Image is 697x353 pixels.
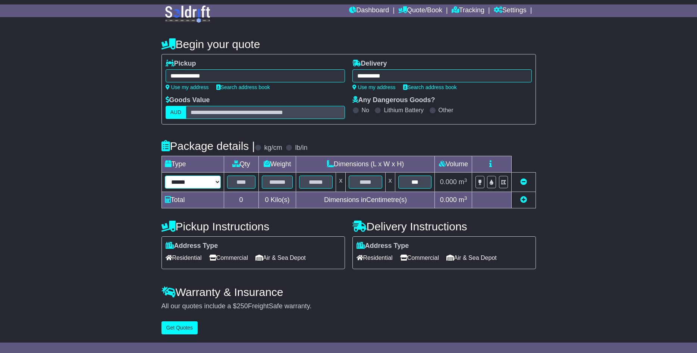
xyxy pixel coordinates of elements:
td: Type [161,156,224,173]
div: All our quotes include a $ FreightSafe warranty. [161,302,536,311]
td: x [336,173,346,192]
h4: Warranty & Insurance [161,286,536,298]
label: No [362,107,369,114]
sup: 3 [464,195,467,201]
span: Residential [357,252,393,264]
a: Use my address [352,84,396,90]
label: kg/cm [264,144,282,152]
sup: 3 [464,177,467,183]
a: Search address book [403,84,457,90]
span: Air & Sea Depot [255,252,306,264]
span: m [459,178,467,186]
a: Settings [494,4,527,17]
label: Address Type [166,242,218,250]
td: Kilo(s) [258,192,296,208]
a: Search address book [216,84,270,90]
span: Residential [166,252,202,264]
span: 0.000 [440,196,457,204]
h4: Pickup Instructions [161,220,345,233]
td: Dimensions in Centimetre(s) [296,192,435,208]
label: AUD [166,106,186,119]
a: Dashboard [349,4,389,17]
label: Lithium Battery [384,107,424,114]
h4: Package details | [161,140,255,152]
td: Dimensions (L x W x H) [296,156,435,173]
td: x [385,173,395,192]
td: Total [161,192,224,208]
label: Pickup [166,60,196,68]
h4: Delivery Instructions [352,220,536,233]
label: lb/in [295,144,307,152]
a: Remove this item [520,178,527,186]
label: Other [439,107,453,114]
a: Tracking [452,4,484,17]
a: Use my address [166,84,209,90]
label: Delivery [352,60,387,68]
h4: Begin your quote [161,38,536,50]
span: Commercial [400,252,439,264]
a: Add new item [520,196,527,204]
td: Weight [258,156,296,173]
label: Any Dangerous Goods? [352,96,435,104]
span: Commercial [209,252,248,264]
button: Get Quotes [161,321,198,334]
span: 250 [237,302,248,310]
label: Address Type [357,242,409,250]
td: Qty [224,156,258,173]
td: 0 [224,192,258,208]
span: 0.000 [440,178,457,186]
label: Goods Value [166,96,210,104]
a: Quote/Book [398,4,442,17]
td: Volume [435,156,472,173]
span: Air & Sea Depot [446,252,497,264]
span: m [459,196,467,204]
span: 0 [265,196,269,204]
